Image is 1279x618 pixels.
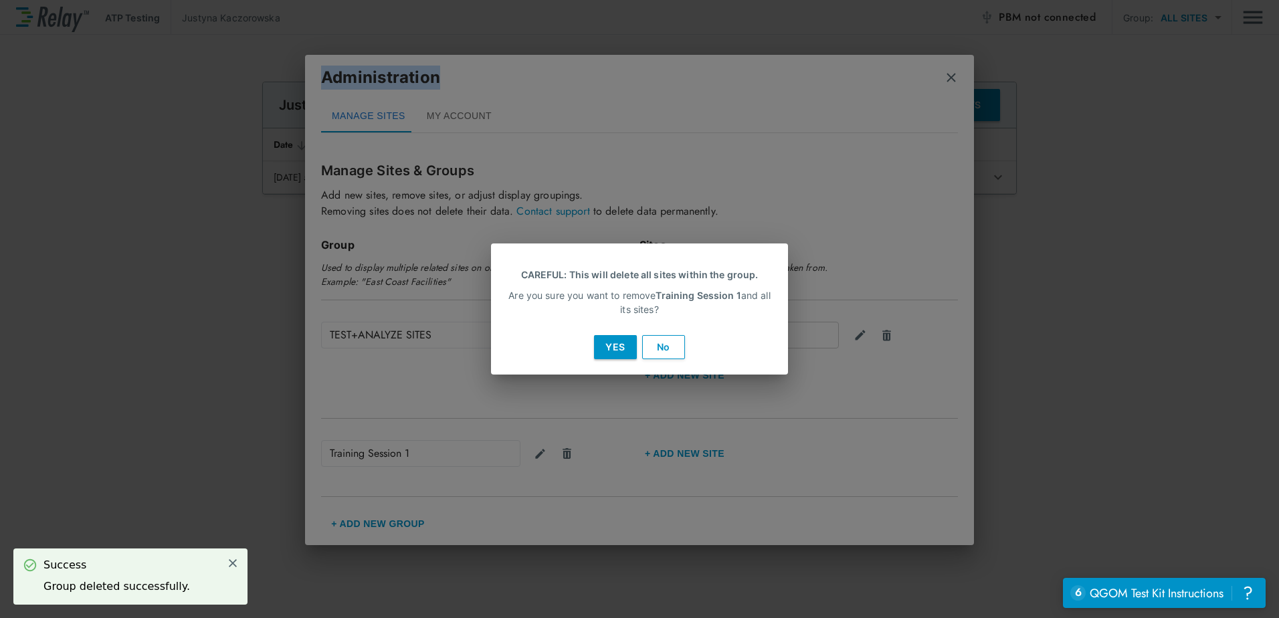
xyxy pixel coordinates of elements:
div: Group deleted successfully. [43,579,190,595]
img: Success [23,558,37,572]
span: CAREFUL: This will delete all sites within the group. [521,268,759,288]
p: Are you sure you want to remove and all its sites? [507,268,772,316]
button: Yes [594,335,637,359]
span: Training Session 1 [656,290,741,301]
button: No [642,335,685,359]
img: Close Icon [227,557,239,569]
div: Success [43,557,190,573]
iframe: Resource center [1063,578,1266,608]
